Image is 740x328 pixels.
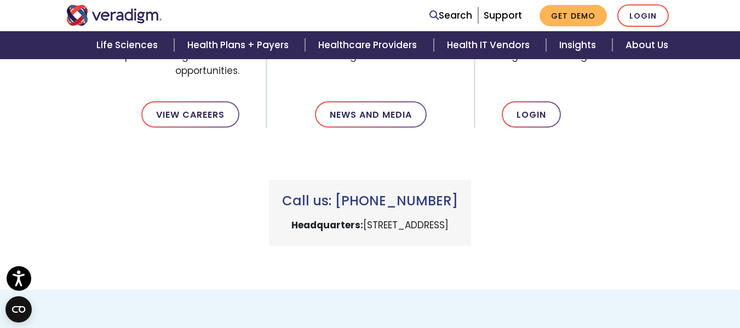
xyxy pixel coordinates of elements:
[282,193,458,209] h3: Call us: [PHONE_NUMBER]
[685,273,727,315] iframe: Drift Chat Widget
[66,5,162,26] img: Veradigm logo
[540,5,607,26] a: Get Demo
[502,101,561,128] a: Login
[291,218,363,232] strong: Headquarters:
[484,9,522,22] a: Support
[294,44,448,84] span: View Veradigm's Press Releases.
[617,4,669,27] a: Login
[83,31,174,59] a: Life Sciences
[66,44,240,84] span: Explore Veradigm’s career opportunities.
[282,218,458,233] p: [STREET_ADDRESS]
[305,31,433,59] a: Healthcare Providers
[174,31,305,59] a: Health Plans + Payers
[5,296,32,323] button: Open CMP widget
[612,31,681,59] a: About Us
[429,8,472,23] a: Search
[434,31,546,59] a: Health IT Vendors
[502,44,674,84] span: Login into Veradigm solutions.
[546,31,612,59] a: Insights
[141,101,239,128] a: View Careers
[315,101,427,128] a: News and Media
